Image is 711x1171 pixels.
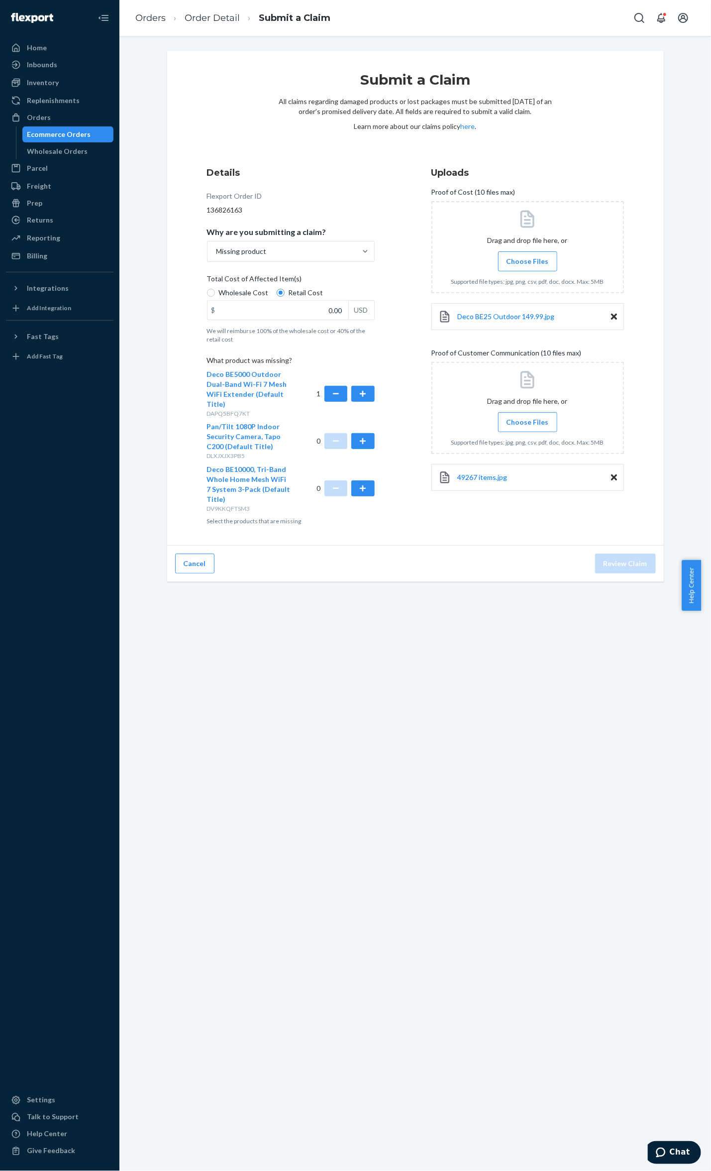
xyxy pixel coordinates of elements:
span: Pan/Tilt 1080P Indoor Security Camera, Tapo C200 (Default Title) [207,422,281,451]
div: Home [27,43,47,53]
div: Flexport Order ID [207,191,262,205]
span: Total Cost of Affected Item(s) [207,274,302,288]
button: Review Claim [595,554,656,574]
div: Prep [27,198,42,208]
span: Proof of Customer Communication (10 files max) [431,348,582,362]
div: Parcel [27,163,48,173]
a: Inbounds [6,57,113,73]
div: Reporting [27,233,60,243]
button: Fast Tags [6,329,113,345]
h3: Details [207,166,375,179]
p: Learn more about our claims policy . [279,121,552,131]
div: Talk to Support [27,1112,79,1122]
div: Settings [27,1095,55,1105]
p: Select the products that are missing [207,517,375,525]
span: Retail Cost [289,288,323,298]
iframe: Opens a widget where you can chat to one of our agents [648,1141,701,1166]
a: Ecommerce Orders [22,126,114,142]
div: Returns [27,215,53,225]
a: Help Center [6,1126,113,1142]
div: Freight [27,181,51,191]
h3: Uploads [431,166,624,179]
a: Order Detail [185,12,240,23]
span: Wholesale Cost [219,288,269,298]
a: Reporting [6,230,113,246]
div: Give Feedback [27,1146,75,1156]
div: Inventory [27,78,59,88]
input: Retail Cost [277,289,285,297]
h1: Submit a Claim [279,71,552,97]
div: 136826163 [207,205,375,215]
div: Ecommerce Orders [27,129,91,139]
button: Cancel [175,554,214,574]
img: Flexport logo [11,13,53,23]
button: Talk to Support [6,1109,113,1125]
a: Freight [6,178,113,194]
a: Home [6,40,113,56]
span: 49267 items.jpg [458,473,508,481]
a: 49267 items.jpg [458,472,508,482]
div: Missing product [216,246,267,256]
input: Wholesale Cost [207,289,215,297]
a: Add Integration [6,300,113,316]
div: 0 [316,422,375,460]
p: All claims regarding damaged products or lost packages must be submitted [DATE] of an order’s pro... [279,97,552,117]
a: Add Fast Tag [6,349,113,364]
span: Choose Files [507,256,549,266]
div: Add Integration [27,304,71,312]
span: Deco BE5000 Outdoor Dual-Band Wi-Fi 7 Mesh WiFi Extender (Default Title) [207,370,287,408]
input: $USD [207,301,348,320]
a: Parcel [6,160,113,176]
a: Billing [6,248,113,264]
a: here [461,122,475,130]
button: Give Feedback [6,1143,113,1159]
a: Orders [6,110,113,125]
div: Integrations [27,283,69,293]
p: DV9KKQFTSM3 [207,504,291,513]
button: Help Center [682,560,701,611]
div: Fast Tags [27,332,59,342]
p: We will reimburse 100% of the wholesale cost or 40% of the retail cost [207,327,375,344]
a: Orders [135,12,166,23]
span: Deco BE25 Outdoor 149.99.jpg [458,312,555,321]
a: Submit a Claim [259,12,330,23]
button: Integrations [6,280,113,296]
a: Wholesale Orders [22,143,114,159]
p: DLXJXJX3PB5 [207,452,291,460]
button: Close Navigation [94,8,113,28]
div: Wholesale Orders [27,146,88,156]
a: Settings [6,1092,113,1108]
span: Choose Files [507,417,549,427]
span: Deco BE10000, Tri-Band Whole Home Mesh WiFi 7 System 3-Pack (Default Title) [207,465,291,503]
div: Orders [27,113,51,122]
div: Inbounds [27,60,57,70]
ol: breadcrumbs [127,3,338,33]
div: Billing [27,251,47,261]
div: 1 [316,369,375,418]
div: $ [207,301,219,320]
button: Open Search Box [629,8,649,28]
button: Open notifications [651,8,671,28]
a: Deco BE25 Outdoor 149.99.jpg [458,312,555,322]
a: Returns [6,212,113,228]
div: Add Fast Tag [27,352,63,360]
div: 0 [316,465,375,513]
a: Inventory [6,75,113,91]
p: DAPQ5BFQ7KT [207,409,291,418]
a: Replenishments [6,93,113,109]
p: What product was missing? [207,355,375,369]
div: USD [348,301,374,320]
p: Why are you submitting a claim? [207,227,326,237]
span: Proof of Cost (10 files max) [431,187,515,201]
div: Help Center [27,1129,67,1139]
a: Prep [6,195,113,211]
div: Replenishments [27,96,80,106]
button: Open account menu [673,8,693,28]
